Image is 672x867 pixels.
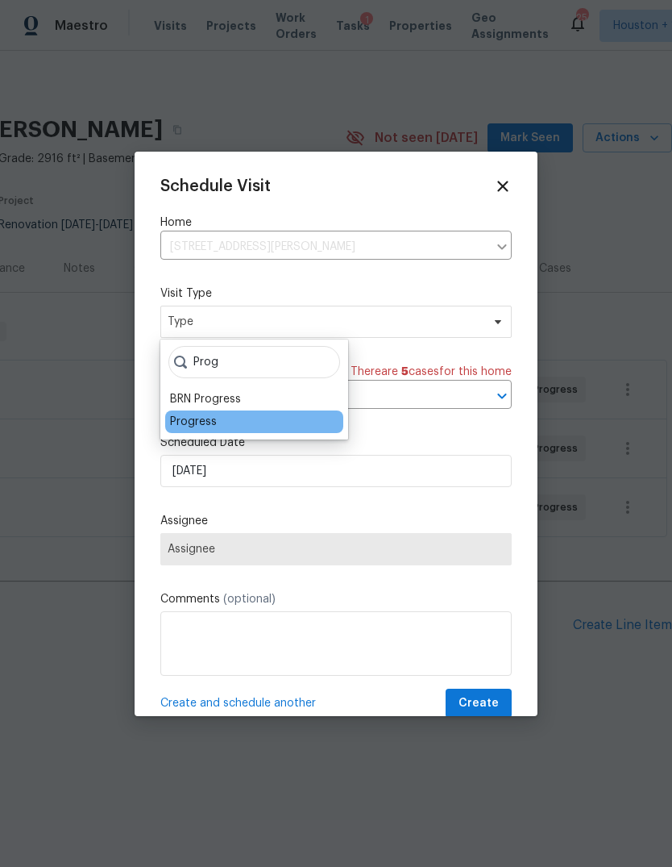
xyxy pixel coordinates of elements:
label: Home [160,215,512,231]
div: BRN Progress [170,391,241,407]
span: Type [168,314,481,330]
label: Assignee [160,513,512,529]
span: Create [458,694,499,714]
span: Create and schedule another [160,695,316,711]
span: (optional) [223,594,276,605]
button: Open [491,385,513,407]
input: Enter in an address [160,235,487,260]
span: Assignee [168,543,504,556]
label: Visit Type [160,286,512,302]
span: Schedule Visit [160,178,271,194]
label: Scheduled Date [160,435,512,451]
div: Progress [170,414,217,430]
label: Comments [160,591,512,607]
span: 5 [401,366,409,377]
input: M/D/YYYY [160,455,512,487]
button: Create [446,689,512,719]
span: Close [494,177,512,195]
span: There are case s for this home [351,364,512,380]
